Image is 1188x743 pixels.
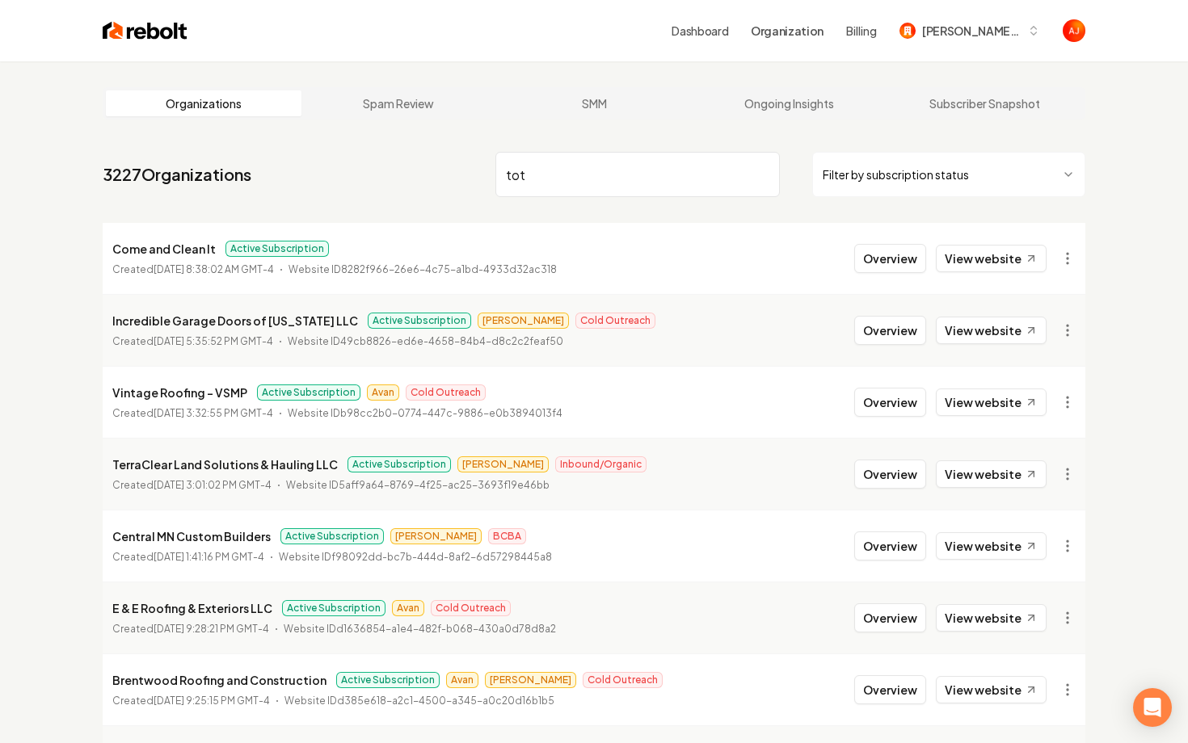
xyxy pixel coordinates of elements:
time: [DATE] 3:32:55 PM GMT-4 [154,407,273,419]
p: Website ID f98092dd-bc7b-444d-8af2-6d57298445a8 [279,549,552,565]
p: E & E Roofing & Exteriors LLC [112,598,272,618]
time: [DATE] 8:38:02 AM GMT-4 [154,263,274,275]
button: Open user button [1063,19,1085,42]
a: View website [936,460,1047,488]
img: Austin Jellison [1063,19,1085,42]
div: Open Intercom Messenger [1133,688,1172,727]
p: Incredible Garage Doors of [US_STATE] LLC [112,311,358,330]
span: Active Subscription [257,384,360,401]
img: Berg Custom Builds [899,23,916,39]
span: [PERSON_NAME] Custom Builds [922,23,1021,40]
span: Active Subscription [280,528,384,544]
span: Inbound/Organic [555,456,647,472]
p: Created [112,405,273,422]
span: BCBA [488,528,526,544]
p: Created [112,477,272,493]
span: Cold Outreach [583,672,663,688]
p: Created [112,334,273,350]
span: Avan [392,600,424,616]
button: Overview [854,388,926,417]
button: Overview [854,244,926,273]
button: Overview [854,316,926,345]
span: [PERSON_NAME] [457,456,549,472]
a: View website [936,676,1047,703]
p: Created [112,693,270,709]
button: Billing [846,23,877,39]
a: 3227Organizations [103,163,251,186]
a: Subscriber Snapshot [887,90,1082,116]
span: Cold Outreach [575,313,655,329]
time: [DATE] 1:41:16 PM GMT-4 [154,551,264,563]
span: Active Subscription [225,241,329,257]
img: Rebolt Logo [103,19,187,42]
p: Created [112,549,264,565]
p: Website ID 8282f966-26e6-4c75-a1bd-4933d32ac318 [289,262,557,278]
p: TerraClear Land Solutions & Hauling LLC [112,455,338,474]
p: Website ID b98cc2b0-0774-447c-9886-e0b3894013f4 [288,405,562,422]
span: Cold Outreach [406,384,486,401]
p: Website ID 49cb8826-ed6e-4658-84b4-d8c2c2feaf50 [288,334,563,350]
p: Created [112,621,269,637]
p: Created [112,262,274,278]
button: Overview [854,531,926,560]
p: Website ID 5aff9a64-8769-4f25-ac25-3693f19e46bb [286,477,550,493]
a: Ongoing Insights [692,90,887,116]
p: Website ID d385e618-a2c1-4500-a345-a0c20d16b1b5 [284,693,554,709]
p: Brentwood Roofing and Construction [112,670,326,690]
p: Come and Clean It [112,239,216,258]
p: Central MN Custom Builders [112,527,271,546]
a: View website [936,245,1047,272]
a: Spam Review [301,90,497,116]
button: Overview [854,460,926,489]
span: Cold Outreach [431,600,511,616]
button: Organization [741,16,833,45]
span: Avan [367,384,399,401]
a: Organizations [106,90,301,116]
a: View website [936,317,1047,344]
a: Dashboard [672,23,728,39]
span: [PERSON_NAME] [390,528,482,544]
span: Active Subscription [282,600,385,616]
time: [DATE] 3:01:02 PM GMT-4 [154,479,272,491]
time: [DATE] 9:28:21 PM GMT-4 [154,623,269,635]
button: Overview [854,675,926,704]
span: Active Subscription [368,313,471,329]
button: Overview [854,603,926,632]
a: View website [936,532,1047,560]
span: Active Subscription [336,672,440,688]
input: Search by name or ID [495,152,780,197]
time: [DATE] 9:25:15 PM GMT-4 [154,695,270,707]
a: SMM [496,90,692,116]
span: Active Subscription [348,456,451,472]
span: [PERSON_NAME] [478,313,569,329]
time: [DATE] 5:35:52 PM GMT-4 [154,335,273,347]
a: View website [936,388,1047,416]
span: [PERSON_NAME] [485,672,576,688]
p: Website ID d1636854-a1e4-482f-b068-430a0d78d8a2 [284,621,556,637]
p: Vintage Roofing - VSMP [112,383,247,402]
a: View website [936,604,1047,632]
span: Avan [446,672,478,688]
